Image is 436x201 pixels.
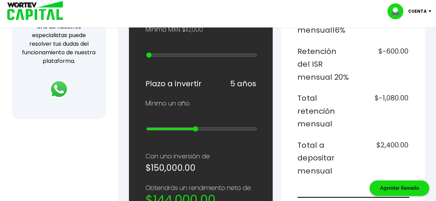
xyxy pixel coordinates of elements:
[369,180,429,196] div: Agendar llamada
[427,10,436,12] img: icon-down
[145,183,256,193] p: Obtendrás un rendimiento neto de
[21,22,97,65] p: Uno de nuestros especialistas puede resolver tus dudas del funcionamiento de nuestra plataforma.
[356,45,408,84] h6: $-600.00
[356,139,408,178] h6: $2,400.00
[145,161,256,175] h5: $150,000.00
[145,98,190,109] p: Mínimo un año
[230,77,256,90] h6: 5 años
[145,24,203,35] p: Mínimo MXN $10,000
[145,77,202,90] h6: Plazo a invertir
[387,3,408,19] img: profile-image
[145,151,256,161] p: Con una inversión de
[297,92,350,131] h6: Total retención mensual
[49,79,69,99] img: logos_whatsapp-icon.242b2217.svg
[297,45,350,84] h6: Retención del ISR mensual 20%
[356,92,408,131] h6: $-1,080.00
[297,139,350,178] h6: Total a depositar mensual
[408,6,427,16] p: Cuenta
